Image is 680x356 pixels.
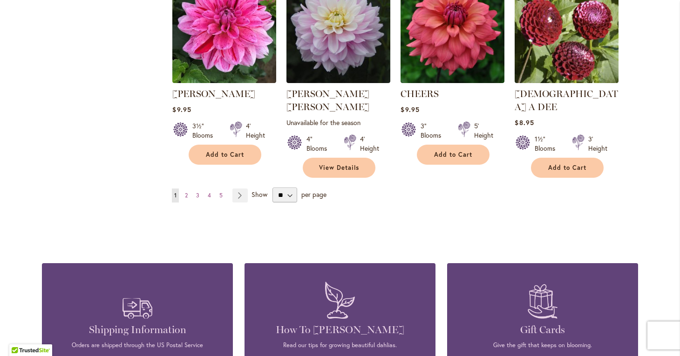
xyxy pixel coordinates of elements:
[474,121,493,140] div: 5' Height
[360,134,379,153] div: 4' Height
[258,323,422,336] h4: How To [PERSON_NAME]
[219,192,223,199] span: 5
[306,134,333,153] div: 4" Blooms
[588,134,607,153] div: 3' Height
[401,76,504,85] a: CHEERS
[56,341,219,349] p: Orders are shipped through the US Postal Service
[531,158,604,178] button: Add to Cart
[56,323,219,336] h4: Shipping Information
[461,341,624,349] p: Give the gift that keeps on blooming.
[172,105,191,114] span: $9.95
[286,118,390,127] p: Unavailable for the season
[401,105,419,114] span: $9.95
[286,76,390,85] a: CHARLOTTE MAE
[208,192,211,199] span: 4
[548,164,586,172] span: Add to Cart
[303,158,375,178] a: View Details
[246,121,265,140] div: 4' Height
[434,151,472,159] span: Add to Cart
[7,323,33,349] iframe: Launch Accessibility Center
[515,88,618,112] a: [DEMOGRAPHIC_DATA] A DEE
[196,192,199,199] span: 3
[189,145,261,165] button: Add to Cart
[192,121,218,140] div: 3½" Blooms
[206,151,244,159] span: Add to Cart
[461,323,624,336] h4: Gift Cards
[174,192,177,199] span: 1
[194,188,202,202] a: 3
[172,76,276,85] a: CHA CHING
[183,188,190,202] a: 2
[515,76,619,85] a: CHICK A DEE
[258,341,422,349] p: Read our tips for growing beautiful dahlias.
[286,88,369,112] a: [PERSON_NAME] [PERSON_NAME]
[205,188,213,202] a: 4
[401,88,439,99] a: CHEERS
[185,192,188,199] span: 2
[417,145,490,165] button: Add to Cart
[172,88,255,99] a: [PERSON_NAME]
[252,190,267,199] span: Show
[319,164,359,172] span: View Details
[301,190,326,199] span: per page
[217,188,225,202] a: 5
[535,134,561,153] div: 1½" Blooms
[421,121,447,140] div: 3" Blooms
[515,118,534,127] span: $8.95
